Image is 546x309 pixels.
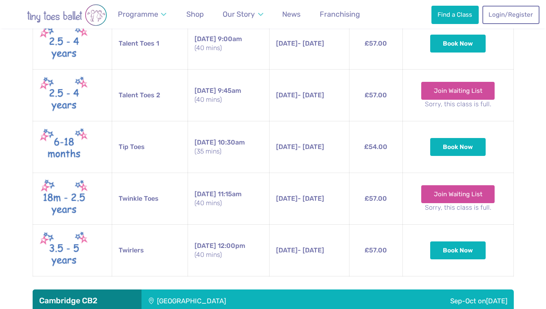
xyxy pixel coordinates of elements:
[349,70,402,121] td: £57.00
[10,4,124,26] img: tiny toes ballet
[195,138,216,146] span: [DATE]
[40,126,88,168] img: Tip toes New (May 2025)
[430,241,486,259] button: Book Now
[195,35,216,43] span: [DATE]
[195,250,263,259] small: (40 mins)
[186,10,204,18] span: Shop
[430,35,486,53] button: Book Now
[349,173,402,225] td: £57.00
[486,297,507,305] span: [DATE]
[223,10,255,18] span: Our Story
[112,173,188,225] td: Twinkle Toes
[40,75,88,116] img: Talent toes New (May 2025)
[409,203,507,212] small: Sorry, this class is full.
[188,70,269,121] td: 9:45am
[195,190,216,198] span: [DATE]
[349,18,402,70] td: £57.00
[195,147,263,156] small: (35 mins)
[421,185,495,203] a: Join Waiting List
[195,199,263,208] small: (40 mins)
[188,121,269,173] td: 10:30am
[276,195,298,202] span: [DATE]
[114,5,170,24] a: Programme
[276,39,298,47] span: [DATE]
[112,70,188,121] td: Talent Toes 2
[421,82,495,100] a: Join Waiting List
[188,18,269,70] td: 9:00am
[183,5,208,24] a: Shop
[276,246,324,254] span: - [DATE]
[276,143,324,151] span: - [DATE]
[320,10,360,18] span: Franchising
[40,23,88,64] img: Talent toes New (May 2025)
[276,91,324,99] span: - [DATE]
[430,138,486,156] button: Book Now
[279,5,304,24] a: News
[482,6,539,24] a: Login/Register
[118,10,158,18] span: Programme
[188,225,269,276] td: 12:00pm
[431,6,479,24] a: Find a Class
[282,10,301,18] span: News
[39,296,135,306] h3: Cambridge CB2
[276,91,298,99] span: [DATE]
[195,95,263,104] small: (40 mins)
[112,121,188,173] td: Tip Toes
[409,100,507,109] small: Sorry, this class is full.
[112,18,188,70] td: Talent Toes 1
[316,5,364,24] a: Franchising
[349,121,402,173] td: £54.00
[188,173,269,225] td: 11:15am
[40,230,88,271] img: Twirlers New (May 2025)
[276,143,298,151] span: [DATE]
[276,195,324,202] span: - [DATE]
[195,44,263,53] small: (40 mins)
[276,246,298,254] span: [DATE]
[195,242,216,250] span: [DATE]
[219,5,267,24] a: Our Story
[112,225,188,276] td: Twirlers
[276,39,324,47] span: - [DATE]
[195,87,216,94] span: [DATE]
[40,178,88,219] img: Twinkle toes New (May 2025)
[349,225,402,276] td: £57.00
